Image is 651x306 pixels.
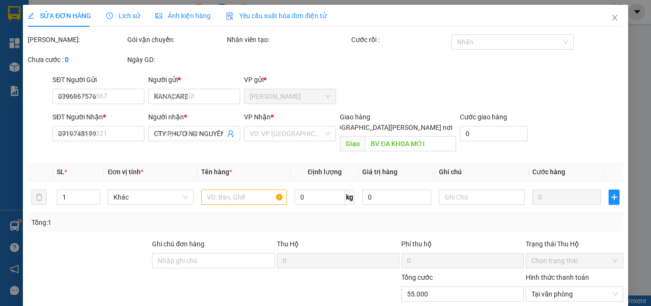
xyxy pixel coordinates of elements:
[532,190,601,205] input: 0
[155,12,162,19] span: picture
[362,168,397,176] span: Giá trị hàng
[127,54,225,65] div: Ngày GD:
[401,274,433,281] span: Tổng cước
[401,239,524,253] div: Phí thu hộ
[276,240,298,248] span: Thu Hộ
[601,5,628,32] button: Close
[244,74,336,85] div: VP gửi
[244,113,271,121] span: VP Nhận
[227,34,349,45] div: Nhân viên tạo:
[31,190,47,205] button: delete
[108,168,143,176] span: Đơn vị tính
[106,12,140,20] span: Lịch sử
[52,74,144,85] div: SĐT Người Gửi
[340,113,370,121] span: Giao hàng
[28,34,125,45] div: [PERSON_NAME]:
[28,12,34,19] span: edit
[250,89,330,104] span: Cao Tốc
[439,190,525,205] input: Ghi Chú
[148,74,240,85] div: Người gửi
[526,274,589,281] label: Hình thức thanh toán
[152,240,204,248] label: Ghi chú đơn hàng
[435,163,529,181] th: Ghi chú
[226,12,326,20] span: Yêu cầu xuất hóa đơn điện tử
[52,112,144,122] div: SĐT Người Nhận
[127,34,225,45] div: Gói vận chuyển:
[322,122,456,133] span: [GEOGRAPHIC_DATA][PERSON_NAME] nơi
[57,168,64,176] span: SL
[526,239,623,249] div: Trạng thái Thu Hộ
[28,12,91,20] span: SỬA ĐƠN HÀNG
[201,168,232,176] span: Tên hàng
[340,136,365,151] span: Giao
[531,253,618,268] span: Chọn trạng thái
[113,190,188,204] span: Khác
[345,190,355,205] span: kg
[351,34,449,45] div: Cước rồi :
[365,136,456,151] input: Dọc đường
[532,168,565,176] span: Cước hàng
[155,12,211,20] span: Ảnh kiện hàng
[148,112,240,122] div: Người nhận
[611,14,619,21] span: close
[459,113,507,121] label: Cước giao hàng
[531,287,618,301] span: Tại văn phòng
[65,56,69,63] b: 0
[31,217,252,228] div: Tổng: 1
[609,193,619,201] span: plus
[28,54,125,65] div: Chưa cước :
[227,130,234,137] span: user-add
[459,126,528,141] input: Cước giao hàng
[226,12,234,20] img: icon
[307,168,341,176] span: Định lượng
[106,12,113,19] span: clock-circle
[152,253,275,268] input: Ghi chú đơn hàng
[201,190,287,205] input: VD: Bàn, Ghế
[609,190,620,205] button: plus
